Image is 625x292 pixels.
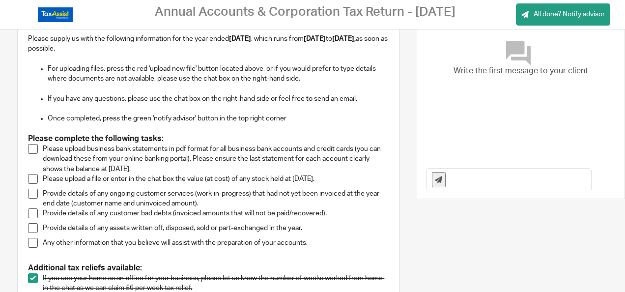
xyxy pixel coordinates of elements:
[48,94,388,104] p: If you have any questions, please use the chat box on the right-hand side or feel free to send an...
[155,4,455,20] h2: Annual Accounts & Corporation Tax Return - [DATE]
[28,264,142,272] strong: Additional tax reliefs available:
[43,223,388,233] p: Provide details of any assets written off, disposed, sold or part-exchanged in the year.
[43,189,388,209] p: Provide details of any ongoing customer services (work-in-progress) that had not yet been invoice...
[304,35,326,42] strong: [DATE]
[534,9,605,19] span: All done? Notify advisor
[38,7,73,22] img: Logo_TaxAssistAccountants_FullColour_RGB.png
[332,35,356,42] strong: [DATE],
[229,35,251,42] strong: [DATE]
[516,3,610,26] a: All done? Notify advisor
[43,174,388,184] p: Please upload a file or enter in the chat box the value (at cost) of any stock held at [DATE].
[43,238,388,248] p: Any other information that you believe will assist with the preparation of your accounts.
[43,208,388,218] p: Provide details of any customer bad debts (invoiced amounts that will not be paid/recovered).
[43,144,388,174] p: Please upload business bank statements in pdf format for all business bank accounts and credit ca...
[454,65,588,77] span: Write the first message to your client
[28,34,388,54] p: Please supply us with the following information for the year ended , which runs from to as soon a...
[48,114,388,123] p: Once completed, press the green 'notify advisor' button in the top right corner
[28,135,164,143] strong: Please complete the following tasks:
[48,64,388,84] p: For uploading files, press the red 'upload new file' button located above, or if you would prefer...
